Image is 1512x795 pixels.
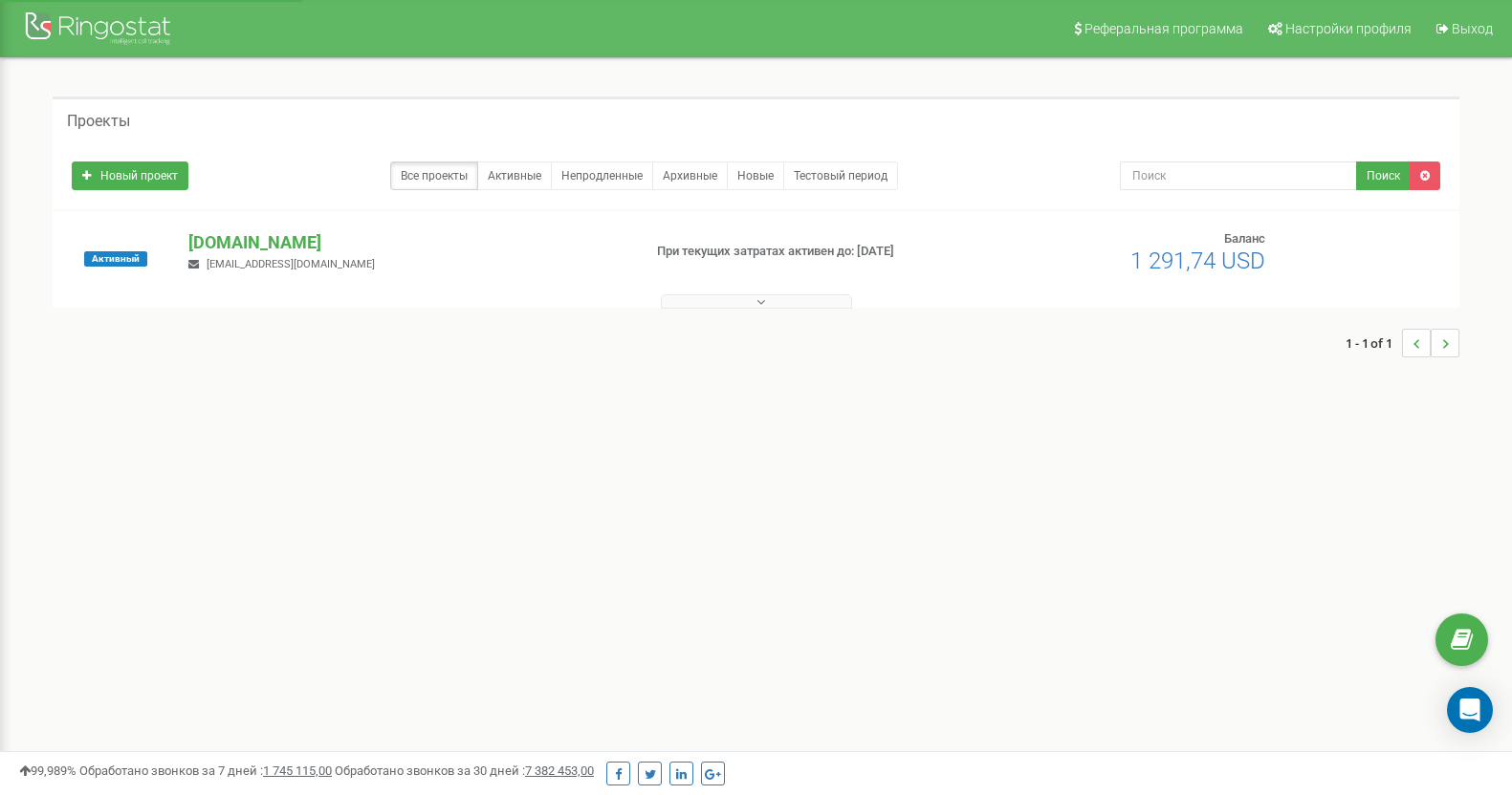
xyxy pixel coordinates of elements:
span: Настройки профиля [1285,21,1412,36]
span: 1 291,74 USD [1130,247,1265,274]
button: Поиск [1356,161,1411,190]
a: Активные [477,161,552,190]
u: 1 745 115,00 [263,763,332,778]
a: Все проекты [390,161,478,190]
span: Баланс [1224,231,1265,246]
span: Выход [1452,21,1493,36]
span: 1 - 1 of 1 [1346,329,1402,357]
h5: Проекты [67,113,130,130]
a: Новый проект [72,161,188,190]
span: Активный [84,251,147,267]
span: Обработано звонков за 7 дней : [79,763,332,778]
a: Тестовый период [783,161,898,190]
u: 7 382 453,00 [525,763,594,778]
span: Реферальная программа [1085,21,1243,36]
a: Новые [727,161,784,190]
a: Архивные [652,161,728,190]
input: Поиск [1120,161,1357,190]
p: При текущих затратах активен до: [DATE] [657,243,977,261]
a: Непродленные [551,161,653,190]
span: Обработано звонков за 30 дней : [335,763,594,778]
nav: ... [1346,310,1459,376]
p: [DOMAIN_NAME] [188,230,625,255]
span: [EMAIL_ADDRESS][DOMAIN_NAME] [207,258,375,270]
span: 99,989% [19,763,77,778]
div: Open Intercom Messenger [1447,687,1493,733]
